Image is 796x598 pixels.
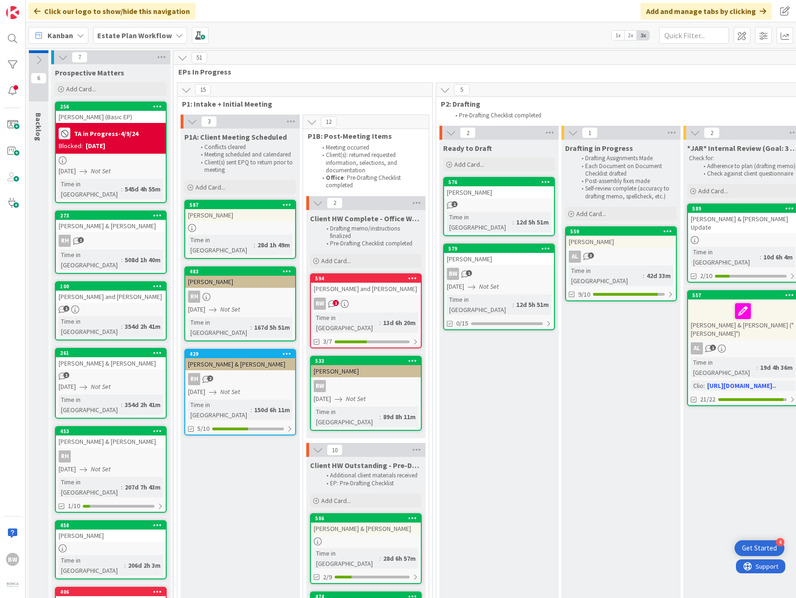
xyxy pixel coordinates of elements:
[188,317,250,338] div: Time in [GEOGRAPHIC_DATA]
[220,387,240,396] i: Not Set
[644,271,673,281] div: 42d 33m
[185,201,295,221] div: 587[PERSON_NAME]
[56,102,166,111] div: 256
[441,99,794,109] span: P2: Drafting
[576,155,675,162] li: Drafting Assignments Made
[60,283,166,290] div: 100
[252,405,292,415] div: 150d 6h 11m
[333,300,339,306] span: 1
[254,240,255,250] span: :
[20,1,42,13] span: Support
[189,268,295,275] div: 483
[315,358,421,364] div: 533
[31,73,47,84] span: 6
[63,372,69,378] span: 1
[188,387,205,397] span: [DATE]
[59,477,121,497] div: Time in [GEOGRAPHIC_DATA]
[321,225,420,240] li: Drafting memo/instructions finalized
[321,480,420,487] li: EP: Pre-Drafting Checklist
[126,560,163,571] div: 206d 2h 3m
[514,217,551,227] div: 12d 5h 51m
[59,166,76,176] span: [DATE]
[56,235,166,247] div: RH
[185,350,295,358] div: 429
[576,210,606,218] span: Add Card...
[760,252,761,262] span: :
[59,555,124,576] div: Time in [GEOGRAPHIC_DATA]
[59,316,121,337] div: Time in [GEOGRAPHIC_DATA]
[207,375,213,381] span: 2
[60,212,166,219] div: 273
[56,530,166,542] div: [PERSON_NAME]
[758,362,795,373] div: 19d 4h 36m
[47,30,73,41] span: Kanban
[321,496,351,505] span: Add Card...
[56,111,166,123] div: [PERSON_NAME] (Basic EP)
[185,209,295,221] div: [PERSON_NAME]
[121,184,122,194] span: :
[698,187,728,195] span: Add Card...
[456,319,468,328] span: 0/15
[311,514,421,535] div: 586[PERSON_NAME] & [PERSON_NAME]
[122,321,163,332] div: 354d 2h 41m
[121,482,122,492] span: :
[381,412,418,422] div: 89d 8h 11m
[444,178,554,186] div: 576
[185,358,295,370] div: [PERSON_NAME] & [PERSON_NAME]
[379,412,381,422] span: :
[314,394,331,404] span: [DATE]
[59,450,71,462] div: RH
[311,365,421,377] div: [PERSON_NAME]
[643,271,644,281] span: :
[311,380,421,392] div: BW
[188,291,200,303] div: RH
[56,211,166,232] div: 273[PERSON_NAME] & [PERSON_NAME]
[310,214,422,223] span: Client HW Complete - Office Work
[56,211,166,220] div: 273
[185,201,295,209] div: 587
[122,482,163,492] div: 207d 7h 43m
[566,236,676,248] div: [PERSON_NAME]
[317,174,418,190] li: : Pre-Drafting Checklist completed
[448,179,554,185] div: 576
[323,337,332,347] span: 3/7
[59,235,71,247] div: RH
[691,342,703,354] div: AL
[314,548,379,569] div: Time in [GEOGRAPHIC_DATA]
[56,282,166,303] div: 100[PERSON_NAME] and [PERSON_NAME]
[196,151,295,158] li: Meeting scheduled and calendared
[86,141,105,151] div: [DATE]
[454,84,470,95] span: 5
[310,461,422,470] span: Client HW Outstanding - Pre-Drafting Checklist
[185,373,295,385] div: RH
[6,553,19,566] div: BW
[311,274,421,295] div: 594[PERSON_NAME] and [PERSON_NAME]
[59,179,121,199] div: Time in [GEOGRAPHIC_DATA]
[314,313,379,333] div: Time in [GEOGRAPHIC_DATA]
[588,252,594,258] span: 3
[444,186,554,198] div: [PERSON_NAME]
[447,294,513,315] div: Time in [GEOGRAPHIC_DATA]
[566,251,676,263] div: AL
[323,572,332,582] span: 2/9
[185,267,295,288] div: 483[PERSON_NAME]
[121,255,122,265] span: :
[78,237,84,243] span: 1
[761,252,795,262] div: 10d 6h 4m
[381,553,418,564] div: 28d 6h 57m
[447,282,464,292] span: [DATE]
[250,322,252,333] span: :
[63,306,69,312] span: 1
[513,217,514,227] span: :
[311,514,421,523] div: 586
[196,143,295,151] li: Conflicts cleared
[710,345,716,351] span: 1
[121,321,122,332] span: :
[742,544,777,553] div: Get Started
[250,405,252,415] span: :
[576,163,675,178] li: Each Document on Document Checklist drafted
[443,143,492,153] span: Ready to Draft
[321,240,420,247] li: Pre-Drafting Checklist completed
[444,245,554,265] div: 579[PERSON_NAME]
[735,540,784,556] div: Open Get Started checklist, remaining modules: 4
